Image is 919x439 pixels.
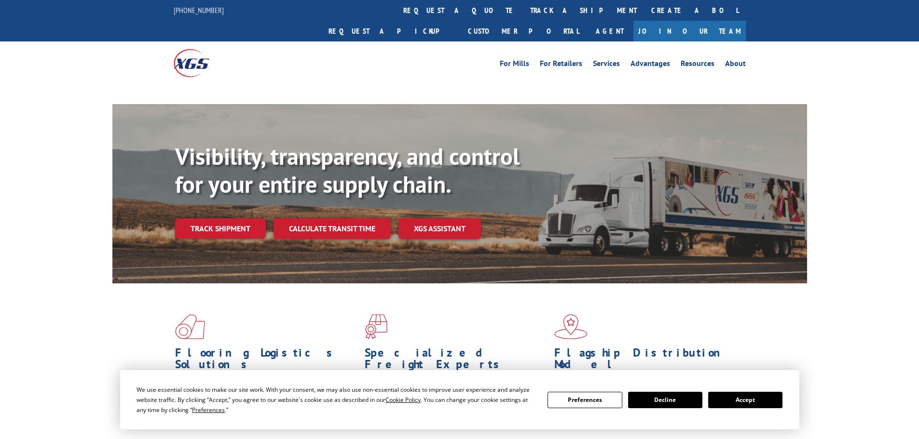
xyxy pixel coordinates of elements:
[540,60,582,70] a: For Retailers
[175,347,357,375] h1: Flooring Logistics Solutions
[385,396,421,404] span: Cookie Policy
[365,314,387,339] img: xgs-icon-focused-on-flooring-red
[500,60,529,70] a: For Mills
[321,21,461,41] a: Request a pickup
[175,314,205,339] img: xgs-icon-total-supply-chain-intelligence-red
[175,141,520,199] b: Visibility, transparency, and control for your entire supply chain.
[633,21,746,41] a: Join Our Team
[631,60,670,70] a: Advantages
[274,218,391,239] a: Calculate transit time
[725,60,746,70] a: About
[137,385,536,415] div: We use essential cookies to make our site work. With your consent, we may also use non-essential ...
[586,21,633,41] a: Agent
[708,392,782,408] button: Accept
[554,347,737,375] h1: Flagship Distribution Model
[175,218,266,239] a: Track shipment
[120,370,799,429] div: Cookie Consent Prompt
[174,5,224,15] a: [PHONE_NUMBER]
[398,218,481,239] a: XGS ASSISTANT
[461,21,586,41] a: Customer Portal
[681,60,714,70] a: Resources
[365,347,547,375] h1: Specialized Freight Experts
[628,392,702,408] button: Decline
[554,314,588,339] img: xgs-icon-flagship-distribution-model-red
[192,406,225,414] span: Preferences
[548,392,622,408] button: Preferences
[593,60,620,70] a: Services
